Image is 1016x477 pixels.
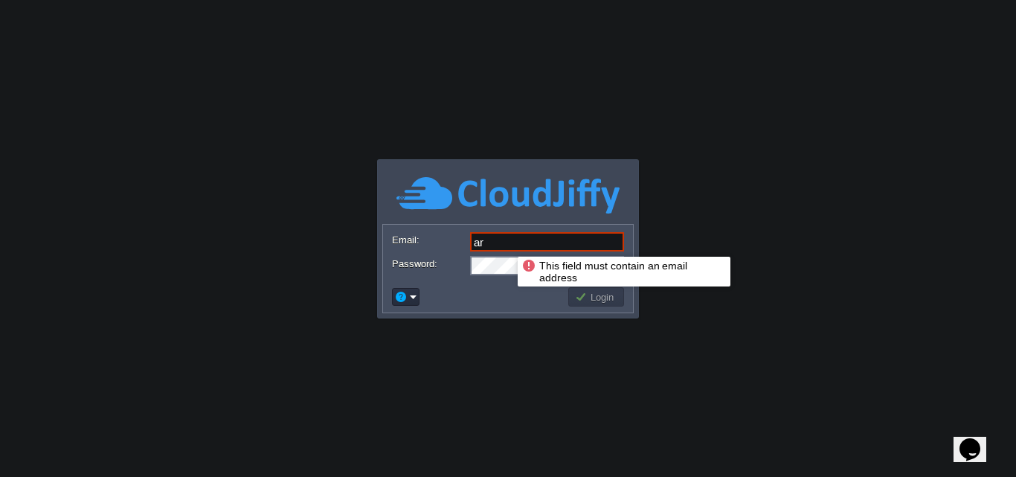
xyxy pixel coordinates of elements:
[954,417,1001,462] iframe: chat widget
[392,232,469,248] label: Email:
[396,175,620,216] img: CloudJiffy
[575,290,618,304] button: Login
[521,258,727,285] div: This field must contain an email address
[392,256,469,272] label: Password:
